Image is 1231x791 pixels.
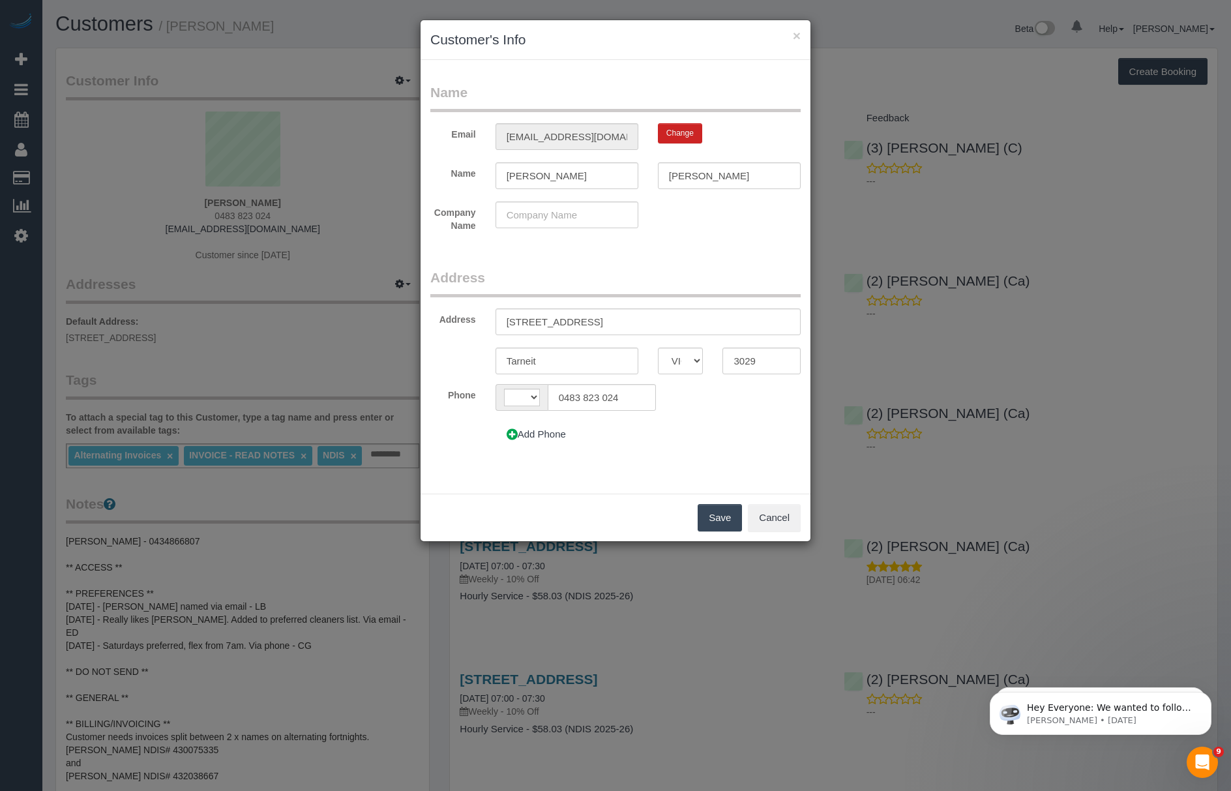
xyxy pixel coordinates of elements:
input: City [496,348,638,374]
label: Company Name [421,201,486,232]
label: Phone [421,384,486,402]
button: Add Phone [496,421,577,448]
label: Address [421,308,486,326]
label: Name [421,162,486,180]
legend: Address [430,268,801,297]
button: Save [698,504,742,531]
span: 9 [1213,747,1224,757]
button: Cancel [748,504,801,531]
h3: Customer's Info [430,30,801,50]
iframe: Intercom notifications message [970,664,1231,756]
legend: Name [430,83,801,112]
sui-modal: Customer's Info [421,20,810,541]
p: Message from Ellie, sent 6d ago [57,50,225,62]
label: Email [421,123,486,141]
button: Change [658,123,702,143]
input: Zip Code [722,348,801,374]
span: Hey Everyone: We wanted to follow up and let you know we have been closely monitoring the account... [57,38,223,178]
input: Company Name [496,201,638,228]
button: × [793,29,801,42]
iframe: Intercom live chat [1187,747,1218,778]
input: First Name [496,162,638,189]
input: Last Name [658,162,801,189]
input: Phone [548,384,656,411]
